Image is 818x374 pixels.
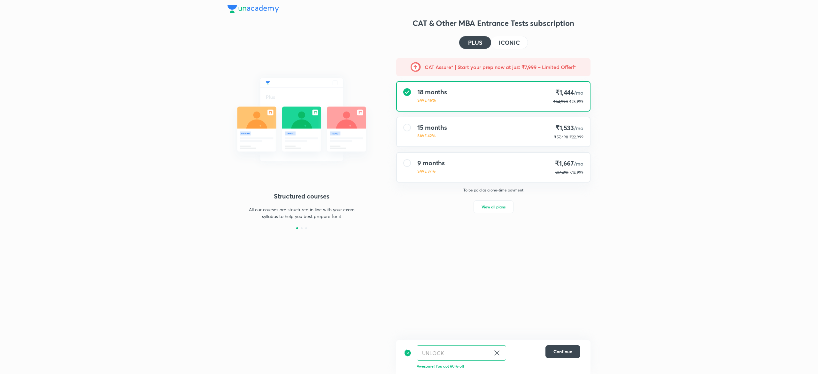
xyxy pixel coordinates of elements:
button: ICONIC [491,36,528,49]
h4: ₹1,533 [554,124,583,132]
h4: 15 months [417,124,447,131]
h4: PLUS [468,40,482,45]
input: Have a referral code? [417,346,490,361]
h4: ₹1,444 [553,88,583,97]
button: Continue [545,345,580,358]
button: PLUS [459,36,491,49]
span: ₹25,999 [569,99,583,104]
p: To be paid as a one-time payment [391,188,596,193]
p: ₹57,498 [554,134,568,140]
p: Awesome! You got 60% off [417,363,580,369]
img: daily_live_classes_be8fa5af21.svg [228,64,376,175]
span: ₹14,999 [570,170,583,175]
h4: 18 months [417,88,447,96]
h4: ICONIC [499,40,520,45]
img: Company Logo [228,5,279,13]
button: View all plans [474,200,513,213]
h5: CAT Assure* | Start your prep now at just ₹7,999 – Limited Offer!* [425,63,576,71]
h4: Structured courses [228,191,376,201]
h3: CAT & Other MBA Entrance Tests subscription [396,18,590,28]
h4: 9 months [417,159,445,167]
span: View all plans [482,204,505,210]
span: /mo [574,89,583,96]
p: SAVE 46% [417,97,447,103]
span: Continue [553,348,572,355]
p: All our courses are structured in line with your exam syllabus to help you best prepare for it [246,206,357,220]
p: ₹64,998 [553,99,568,105]
p: SAVE 42% [417,133,447,138]
span: ₹22,999 [569,135,583,139]
img: discount [404,345,412,361]
p: ₹37,498 [555,170,568,175]
span: /mo [574,125,583,131]
img: - [411,62,421,72]
span: /mo [574,160,583,167]
p: SAVE 37% [417,168,445,174]
h4: ₹1,667 [555,159,583,168]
